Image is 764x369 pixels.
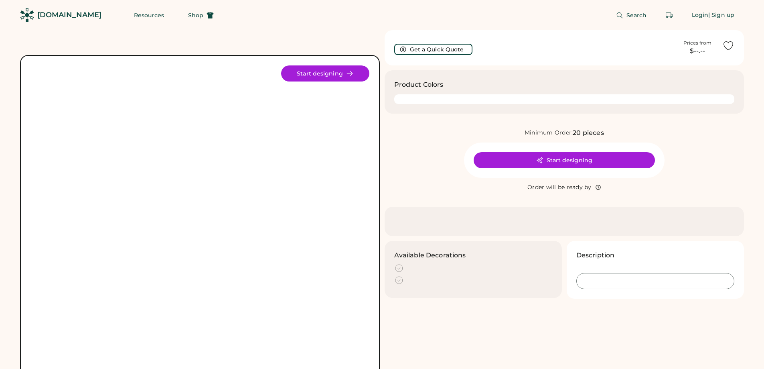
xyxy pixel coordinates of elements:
img: Rendered Logo - Screens [20,8,34,22]
button: Search [606,7,657,23]
h3: Product Colors [394,80,444,90]
div: | Sign up [708,11,734,19]
div: $--.-- [677,46,717,56]
button: Get a Quick Quote [394,44,472,55]
div: 20 pieces [573,128,604,138]
span: Shop [188,12,203,18]
button: Retrieve an order [661,7,677,23]
span: Search [626,12,647,18]
div: [DOMAIN_NAME] [37,10,101,20]
button: Start designing [281,65,369,82]
h3: Available Decorations [394,251,466,260]
button: Start designing [474,152,655,168]
div: Order will be ready by [527,183,592,192]
h3: Description [576,251,615,260]
div: Login [692,11,709,19]
button: Resources [124,7,174,23]
div: Prices from [683,40,711,46]
button: Shop [178,7,223,23]
div: Minimum Order: [525,129,573,137]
